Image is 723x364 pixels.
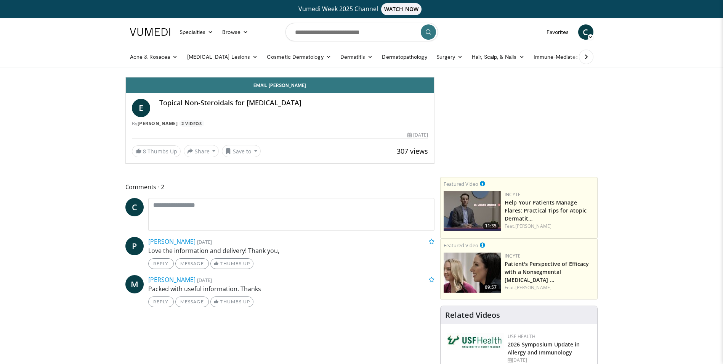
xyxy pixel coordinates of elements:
a: Hair, Scalp, & Nails [467,49,529,64]
div: [DATE] [508,357,591,364]
a: M [125,275,144,293]
small: [DATE] [197,238,212,245]
p: Love the information and delivery! Thank you, [148,246,435,255]
a: Help Your Patients Manage Flares: Practical Tips for Atopic Dermatit… [505,199,587,222]
a: Surgery [432,49,468,64]
small: [DATE] [197,277,212,283]
a: C [125,198,144,216]
a: Email [PERSON_NAME] [126,77,434,93]
a: [PERSON_NAME] [515,223,551,229]
a: 8 Thumbs Up [132,145,181,157]
a: USF Health [508,333,535,340]
a: P [125,237,144,255]
a: Reply [148,296,174,307]
a: Reply [148,258,174,269]
a: Vumedi Week 2025 ChannelWATCH NOW [131,3,592,15]
a: Message [175,296,209,307]
span: WATCH NOW [381,3,422,15]
a: Incyte [505,253,521,259]
a: [PERSON_NAME] [515,284,551,291]
a: Incyte [505,191,521,198]
a: Patient's Perspective of Efficacy with a Nonsegmental [MEDICAL_DATA] … [505,260,589,283]
span: 307 views [397,147,428,156]
a: [PERSON_NAME] [148,237,196,246]
a: Favorites [542,24,574,40]
div: Feat. [505,223,594,230]
iframe: Advertisement [462,77,576,172]
a: Thumbs Up [210,258,253,269]
h4: Related Videos [445,311,500,320]
div: [DATE] [407,132,428,139]
button: Save to [222,145,261,157]
div: By [132,120,428,127]
a: 2 Videos [179,120,204,127]
img: VuMedi Logo [130,28,170,36]
small: Featured Video [444,242,478,249]
a: [PERSON_NAME] [148,275,196,284]
span: Comments 2 [125,182,435,192]
a: Message [175,258,209,269]
input: Search topics, interventions [285,23,438,41]
div: Feat. [505,284,594,291]
span: 11:35 [483,222,499,229]
span: 09:57 [483,284,499,291]
a: [MEDICAL_DATA] Lesions [183,49,263,64]
h4: Topical Non-Steroidals for [MEDICAL_DATA] [159,99,428,107]
p: Packed with useful information. Thanks [148,284,435,293]
a: Dermatopathology [377,49,431,64]
a: Thumbs Up [210,296,253,307]
a: Cosmetic Dermatology [262,49,335,64]
button: Share [184,145,219,157]
img: 601112bd-de26-4187-b266-f7c9c3587f14.png.150x105_q85_crop-smart_upscale.jpg [444,191,501,231]
a: E [132,99,150,117]
a: Acne & Rosacea [125,49,183,64]
a: C [578,24,593,40]
a: 2026 Symposium Update in Allergy and Immunology [508,341,580,356]
a: Dermatitis [336,49,378,64]
a: Specialties [175,24,218,40]
img: 6ba8804a-8538-4002-95e7-a8f8012d4a11.png.150x105_q85_autocrop_double_scale_upscale_version-0.2.jpg [447,333,504,350]
a: [PERSON_NAME] [138,120,178,127]
span: 8 [143,148,146,155]
img: 2c48d197-61e9-423b-8908-6c4d7e1deb64.png.150x105_q85_crop-smart_upscale.jpg [444,253,501,293]
small: Featured Video [444,180,478,187]
a: 09:57 [444,253,501,293]
a: Immune-Mediated [529,49,591,64]
a: Browse [218,24,253,40]
a: 11:35 [444,191,501,231]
